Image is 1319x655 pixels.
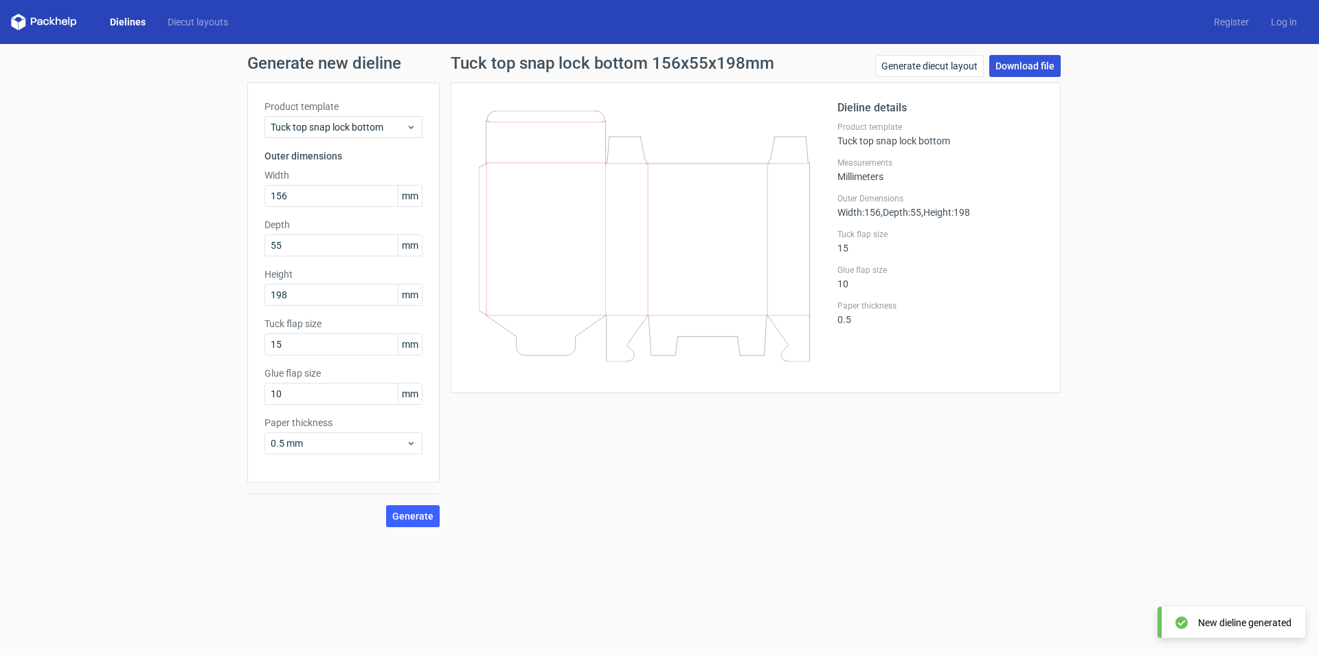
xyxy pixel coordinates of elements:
span: mm [398,235,422,256]
a: Register [1203,15,1260,29]
label: Glue flap size [837,265,1044,276]
span: mm [398,285,422,305]
div: 10 [837,265,1044,289]
span: Width : 156 [837,207,881,218]
a: Diecut layouts [157,15,239,29]
span: , Depth : 55 [881,207,921,218]
div: 15 [837,229,1044,254]
label: Product template [264,100,422,113]
div: 0.5 [837,300,1044,325]
div: New dieline generated [1198,616,1292,630]
label: Product template [837,122,1044,133]
span: Tuck top snap lock bottom [271,120,406,134]
h2: Dieline details [837,100,1044,116]
div: Tuck top snap lock bottom [837,122,1044,146]
h3: Outer dimensions [264,149,422,163]
a: Dielines [99,15,157,29]
h1: Generate new dieline [247,55,1072,71]
label: Width [264,168,422,182]
label: Measurements [837,157,1044,168]
h1: Tuck top snap lock bottom 156x55x198mm [451,55,774,71]
label: Glue flap size [264,366,422,380]
a: Download file [989,55,1061,77]
span: mm [398,334,422,355]
div: Millimeters [837,157,1044,182]
span: Generate [392,511,433,521]
span: mm [398,186,422,206]
label: Tuck flap size [264,317,422,331]
span: , Height : 198 [921,207,970,218]
label: Paper thickness [264,416,422,430]
button: Generate [386,505,440,527]
label: Tuck flap size [837,229,1044,240]
span: mm [398,384,422,404]
a: Generate diecut layout [875,55,984,77]
label: Paper thickness [837,300,1044,311]
label: Outer Dimensions [837,193,1044,204]
a: Log in [1260,15,1308,29]
label: Depth [264,218,422,232]
label: Height [264,267,422,281]
span: 0.5 mm [271,436,406,450]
